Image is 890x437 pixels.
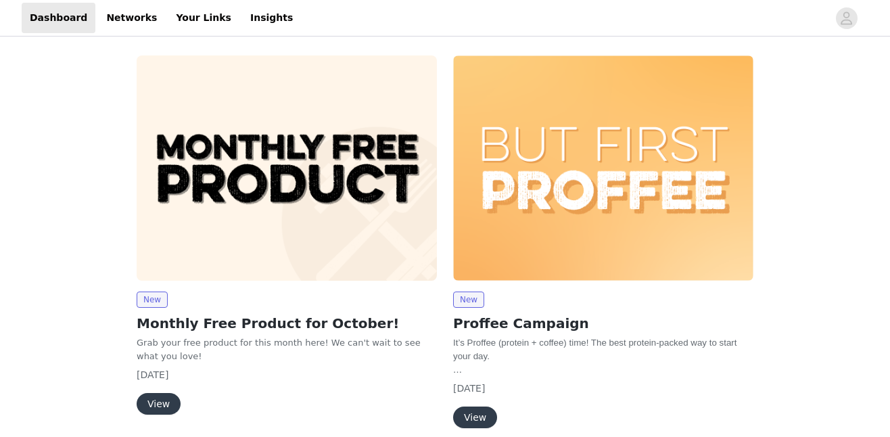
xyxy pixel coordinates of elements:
span: It’s Proffee (protein + coffee) time! The best protein-packed way to start your day. [453,338,736,361]
img: Clean Simple Eats [453,55,753,281]
a: View [137,399,181,409]
p: Grab your free product for this month here! We can't wait to see what you love! [137,336,437,363]
a: Networks [98,3,165,33]
span: New [453,292,484,308]
a: View [453,413,497,423]
button: View [453,407,497,428]
span: [DATE] [137,369,168,380]
h2: Monthly Free Product for October! [137,313,437,333]
span: [DATE] [453,383,485,394]
h2: Proffee Campaign [453,313,753,333]
img: Clean Simple Eats [137,55,437,281]
button: View [137,393,181,415]
div: avatar [840,7,853,29]
span: New [137,292,168,308]
a: Dashboard [22,3,95,33]
a: Insights [242,3,301,33]
a: Your Links [168,3,239,33]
